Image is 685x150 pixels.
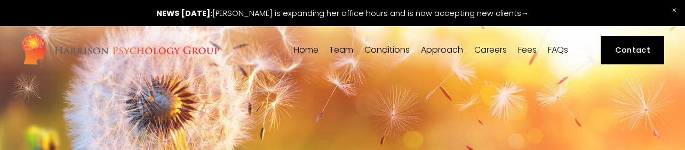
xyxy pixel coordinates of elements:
img: Harrison Psychology Group [21,33,220,68]
a: folder dropdown [421,45,463,55]
a: folder dropdown [329,45,353,55]
a: Careers [474,45,507,55]
span: Team [329,46,353,54]
a: folder dropdown [364,45,410,55]
a: FAQs [548,45,568,55]
a: Contact [601,36,664,64]
a: Home [294,45,318,55]
span: Conditions [364,46,410,54]
a: Fees [518,45,537,55]
span: Approach [421,46,463,54]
